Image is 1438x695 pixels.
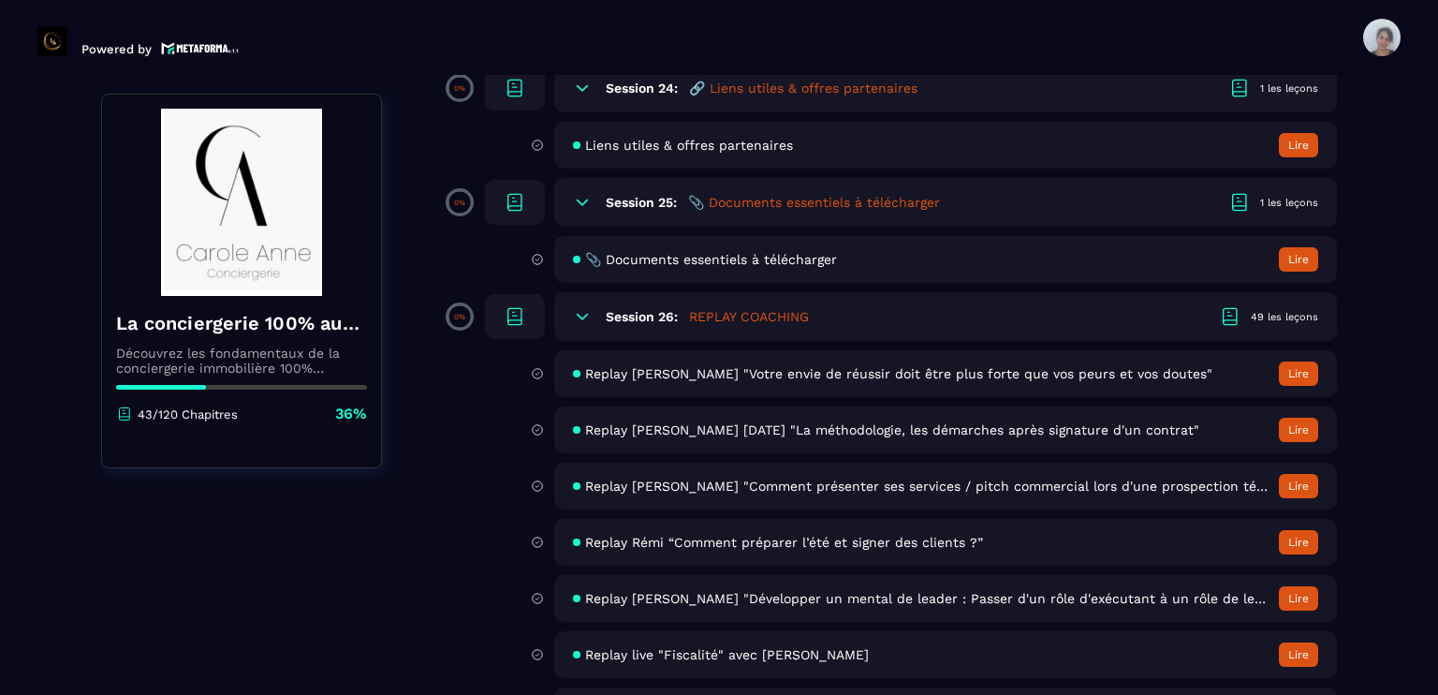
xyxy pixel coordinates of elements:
span: Liens utiles & offres partenaires [585,138,793,153]
img: logo [161,40,240,56]
button: Lire [1279,530,1318,555]
h5: 🔗 Liens utiles & offres partenaires [689,79,917,97]
h6: Session 25: [606,195,677,210]
span: Replay [PERSON_NAME] [DATE] "La méthodologie, les démarches après signature d'un contrat" [585,422,1199,437]
h6: Session 24: [606,81,678,96]
button: Lire [1279,133,1318,157]
h5: 📎 Documents essentiels à télécharger [688,193,940,212]
button: Lire [1279,247,1318,272]
button: Lire [1279,586,1318,611]
p: 43/120 Chapitres [138,407,238,421]
p: Découvrez les fondamentaux de la conciergerie immobilière 100% automatisée. Cette formation est c... [116,346,367,376]
div: 1 les leçons [1260,81,1318,96]
p: 0% [454,313,465,321]
img: logo-branding [37,26,67,56]
h5: REPLAY COACHING [689,307,809,326]
button: Lire [1279,643,1318,667]
span: Replay Rémi “Comment préparer l’été et signer des clients ?” [585,535,983,550]
span: Replay [PERSON_NAME] "Votre envie de réussir doit être plus forte que vos peurs et vos doutes" [585,366,1212,381]
p: Powered by [81,42,152,56]
img: banner [116,109,367,296]
span: Replay [PERSON_NAME] "Comment présenter ses services / pitch commercial lors d'une prospection té... [585,479,1269,494]
span: Replay [PERSON_NAME] "Développer un mental de leader : Passer d'un rôle d'exécutant à un rôle de ... [585,591,1269,606]
p: 0% [454,199,465,207]
button: Lire [1279,474,1318,498]
span: Replay live "Fiscalité" avec [PERSON_NAME] [585,647,869,662]
h4: La conciergerie 100% automatisée [116,310,367,336]
p: 0% [454,84,465,93]
div: 49 les leçons [1251,310,1318,324]
h6: Session 26: [606,309,678,324]
button: Lire [1279,418,1318,442]
p: 36% [335,404,367,424]
div: 1 les leçons [1260,196,1318,210]
button: Lire [1279,362,1318,386]
span: 📎 Documents essentiels à télécharger [585,252,837,267]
